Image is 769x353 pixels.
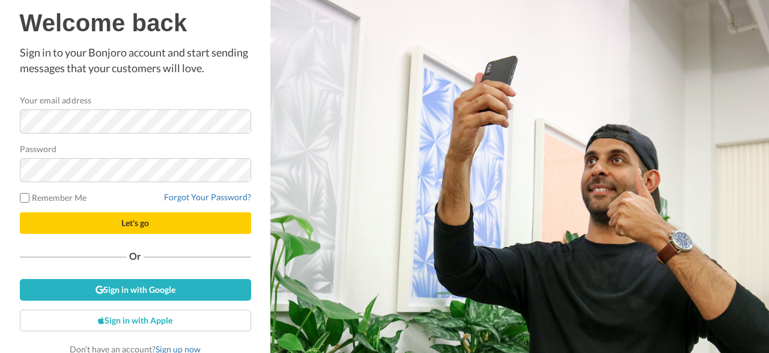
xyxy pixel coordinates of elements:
a: Forgot Your Password? [164,192,251,202]
button: Let's go [20,212,251,234]
h1: Welcome back [20,10,251,36]
span: Let's go [121,218,149,228]
span: Or [127,252,144,260]
p: Sign in to your Bonjoro account and start sending messages that your customers will love. [20,45,251,76]
input: Remember Me [20,193,29,203]
a: Sign in with Google [20,279,251,301]
label: Password [20,143,57,155]
label: Remember Me [20,191,87,204]
label: Your email address [20,94,91,106]
a: Sign in with Apple [20,310,251,331]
